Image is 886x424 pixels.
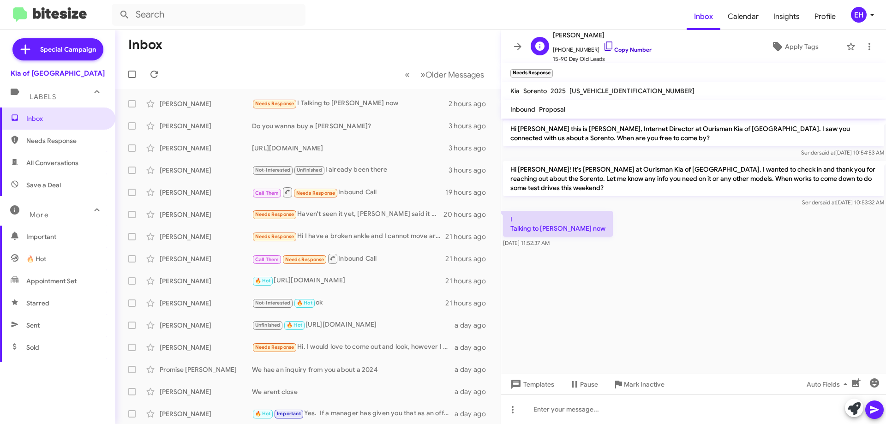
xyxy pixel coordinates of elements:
div: ok [252,298,445,308]
p: Hi [PERSON_NAME] this is [PERSON_NAME], Internet Director at Ourisman Kia of [GEOGRAPHIC_DATA]. I... [503,120,884,146]
span: [PERSON_NAME] [553,30,652,41]
span: 🔥 Hot [287,322,302,328]
div: Inbound Call [252,186,445,198]
span: Needs Response [255,211,294,217]
div: Do you wanna buy a [PERSON_NAME]? [252,121,449,131]
span: Special Campaign [40,45,96,54]
span: Sent [26,321,40,330]
span: Inbound [510,105,535,113]
button: Templates [501,376,562,393]
span: Not-Interested [255,167,291,173]
div: Hi. I would love to come out and look, however I am not sure I will get enough for my trade to ge... [252,342,455,352]
div: [PERSON_NAME] [160,299,252,308]
div: [PERSON_NAME] [160,387,252,396]
span: Starred [26,299,49,308]
div: Kia of [GEOGRAPHIC_DATA] [11,69,105,78]
a: Calendar [720,3,766,30]
div: Yes. If a manager has given you that as an offer. [252,408,455,419]
div: a day ago [455,365,493,374]
div: [URL][DOMAIN_NAME] [252,275,445,286]
span: Sorento [523,87,547,95]
span: More [30,211,48,219]
span: Sold [26,343,39,352]
p: I Talking to [PERSON_NAME] now [503,211,613,237]
span: Proposal [539,105,565,113]
div: 21 hours ago [445,276,493,286]
span: Important [277,411,301,417]
a: Copy Number [603,46,652,53]
span: Unfinished [297,167,322,173]
span: Needs Response [296,190,335,196]
button: Auto Fields [799,376,858,393]
div: [PERSON_NAME] [160,121,252,131]
button: EH [843,7,876,23]
div: 3 hours ago [449,166,493,175]
span: Auto Fields [807,376,851,393]
div: Haven't seen it yet, [PERSON_NAME] said it wasn't here when I spoke to him earlier [252,209,443,220]
span: 2025 [551,87,566,95]
span: [DATE] 11:52:37 AM [503,239,550,246]
div: I already been there [252,165,449,175]
span: Inbox [26,114,105,123]
button: Previous [399,65,415,84]
span: Unfinished [255,322,281,328]
button: Next [415,65,490,84]
div: [PERSON_NAME] [160,321,252,330]
div: 20 hours ago [443,210,493,219]
span: Save a Deal [26,180,61,190]
div: [PERSON_NAME] [160,188,252,197]
div: a day ago [455,343,493,352]
span: All Conversations [26,158,78,167]
button: Apply Tags [747,38,842,55]
div: [PERSON_NAME] [160,166,252,175]
span: Inbox [687,3,720,30]
div: Promise [PERSON_NAME] [160,365,252,374]
div: a day ago [455,321,493,330]
div: [PERSON_NAME] [160,343,252,352]
span: Pause [580,376,598,393]
span: « [405,69,410,80]
button: Mark Inactive [605,376,672,393]
span: Call Them [255,257,279,263]
div: We arent close [252,387,455,396]
span: Needs Response [255,233,294,239]
h1: Inbox [128,37,162,52]
div: [PERSON_NAME] [160,254,252,263]
span: Appointment Set [26,276,77,286]
a: Special Campaign [12,38,103,60]
span: Sender [DATE] 10:53:32 AM [802,199,884,206]
button: Pause [562,376,605,393]
div: 21 hours ago [445,254,493,263]
span: 15-90 Day Old Leads [553,54,652,64]
a: Profile [807,3,843,30]
div: 3 hours ago [449,143,493,153]
span: Apply Tags [785,38,819,55]
div: 21 hours ago [445,232,493,241]
small: Needs Response [510,69,553,78]
div: [PERSON_NAME] [160,99,252,108]
a: Insights [766,3,807,30]
span: said at [820,199,836,206]
span: [PHONE_NUMBER] [553,41,652,54]
div: a day ago [455,387,493,396]
div: EH [851,7,867,23]
span: Needs Response [26,136,105,145]
nav: Page navigation example [400,65,490,84]
div: a day ago [455,409,493,418]
div: Hi I have a broken ankle and I cannot move around much if you provide me your best out the door p... [252,231,445,242]
div: [PERSON_NAME] [160,409,252,418]
span: 🔥 Hot [26,254,46,263]
div: 21 hours ago [445,299,493,308]
div: 19 hours ago [445,188,493,197]
div: I Talking to [PERSON_NAME] now [252,98,449,109]
span: Kia [510,87,520,95]
div: [URL][DOMAIN_NAME] [252,320,455,330]
span: 🔥 Hot [297,300,312,306]
span: Mark Inactive [624,376,664,393]
div: 3 hours ago [449,121,493,131]
span: 🔥 Hot [255,278,271,284]
div: 2 hours ago [449,99,493,108]
span: Older Messages [425,70,484,80]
